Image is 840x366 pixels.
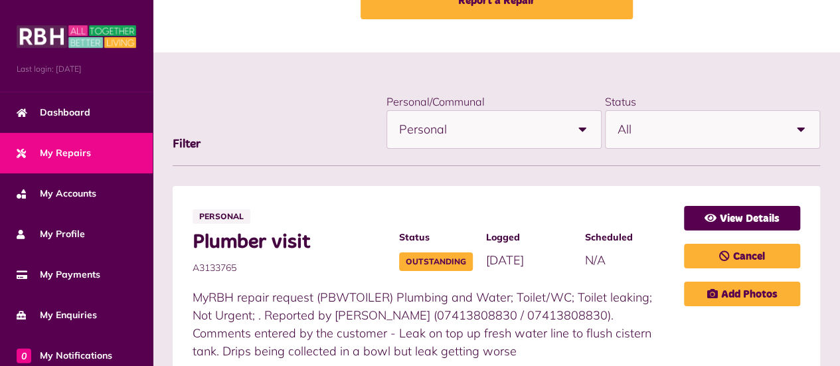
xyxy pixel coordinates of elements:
a: Cancel [684,244,800,268]
span: Outstanding [399,252,473,271]
span: Filter [173,138,201,150]
span: Plumber visit [193,230,386,254]
span: My Profile [17,227,85,241]
span: My Notifications [17,349,112,363]
span: Logged [486,230,572,244]
span: My Repairs [17,146,91,160]
span: My Payments [17,268,100,282]
span: Personal [399,111,564,148]
span: All [618,111,782,148]
a: Add Photos [684,282,800,306]
img: MyRBH [17,23,136,50]
p: MyRBH repair request (PBWTOILER) Plumbing and Water; Toilet/WC; Toilet leaking; Not Urgent; . Rep... [193,288,671,360]
span: Scheduled [585,230,671,244]
label: Personal/Communal [386,95,485,108]
a: View Details [684,206,800,230]
span: Dashboard [17,106,90,120]
span: N/A [585,252,606,268]
span: 0 [17,348,31,363]
span: Last login: [DATE] [17,63,136,75]
label: Status [605,95,636,108]
span: My Accounts [17,187,96,201]
span: A3133765 [193,261,386,275]
span: [DATE] [486,252,524,268]
span: Status [399,230,473,244]
span: Personal [193,209,250,224]
span: My Enquiries [17,308,97,322]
